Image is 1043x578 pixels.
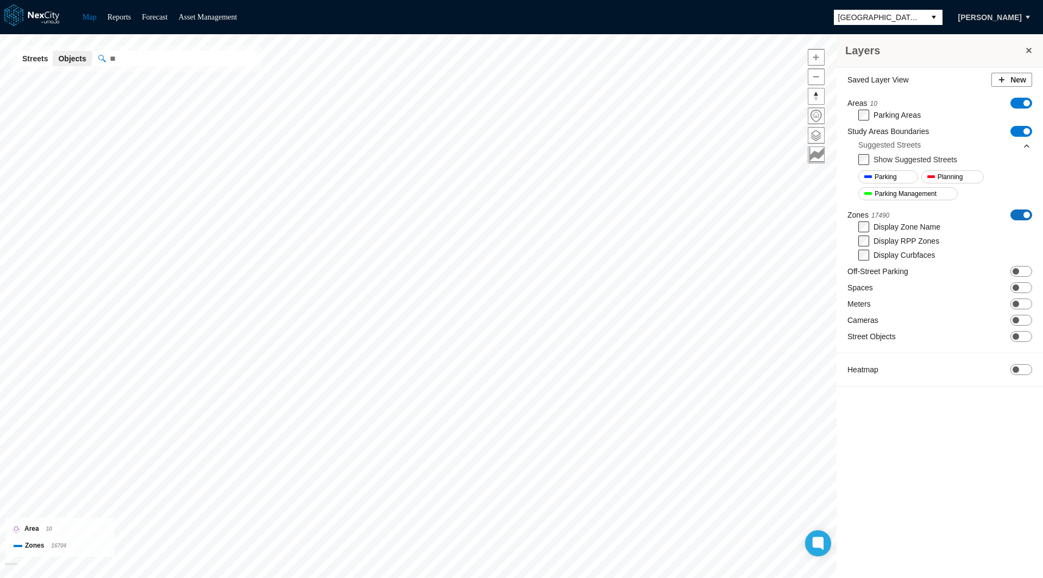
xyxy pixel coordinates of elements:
[958,12,1022,23] span: [PERSON_NAME]
[142,13,167,21] a: Forecast
[808,69,824,85] span: Zoom out
[847,209,889,221] label: Zones
[858,187,958,200] button: Parking Management
[847,98,877,109] label: Areas
[938,172,963,182] span: Planning
[858,137,1031,153] div: Suggested Streets
[871,212,889,219] span: 17490
[179,13,237,21] a: Asset Management
[925,10,943,25] button: select
[858,139,921,150] div: Suggested Streets
[845,43,1023,58] h3: Layers
[838,12,921,23] span: [GEOGRAPHIC_DATA][PERSON_NAME]
[808,107,825,124] button: Home
[874,251,935,259] label: Display Curbfaces
[22,53,48,64] span: Streets
[847,331,896,342] label: Street Objects
[14,523,106,535] div: Area
[1010,74,1026,85] span: New
[808,147,825,163] button: Key metrics
[847,298,871,309] label: Meters
[808,88,825,105] button: Reset bearing to north
[921,170,984,183] button: Planning
[808,49,824,65] span: Zoom in
[875,172,897,182] span: Parking
[51,543,66,549] span: 16704
[58,53,86,64] span: Objects
[874,223,940,231] label: Display Zone Name
[874,111,921,119] label: Parking Areas
[14,540,106,551] div: Zones
[808,88,824,104] span: Reset bearing to north
[870,100,877,107] span: 10
[847,74,909,85] label: Saved Layer View
[108,13,131,21] a: Reports
[874,155,957,164] label: Show Suggested Streets
[874,237,939,245] label: Display RPP Zones
[847,266,908,277] label: Off-Street Parking
[847,282,873,293] label: Spaces
[875,188,937,199] span: Parking Management
[847,315,878,326] label: Cameras
[17,51,53,66] button: Streets
[5,562,17,575] a: Mapbox homepage
[83,13,97,21] a: Map
[847,126,929,137] label: Study Areas Boundaries
[46,526,52,532] span: 10
[808,127,825,144] button: Layers management
[947,8,1033,27] button: [PERSON_NAME]
[858,170,918,183] button: Parking
[847,364,878,375] label: Heatmap
[53,51,91,66] button: Objects
[808,49,825,66] button: Zoom in
[991,73,1032,87] button: New
[808,68,825,85] button: Zoom out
